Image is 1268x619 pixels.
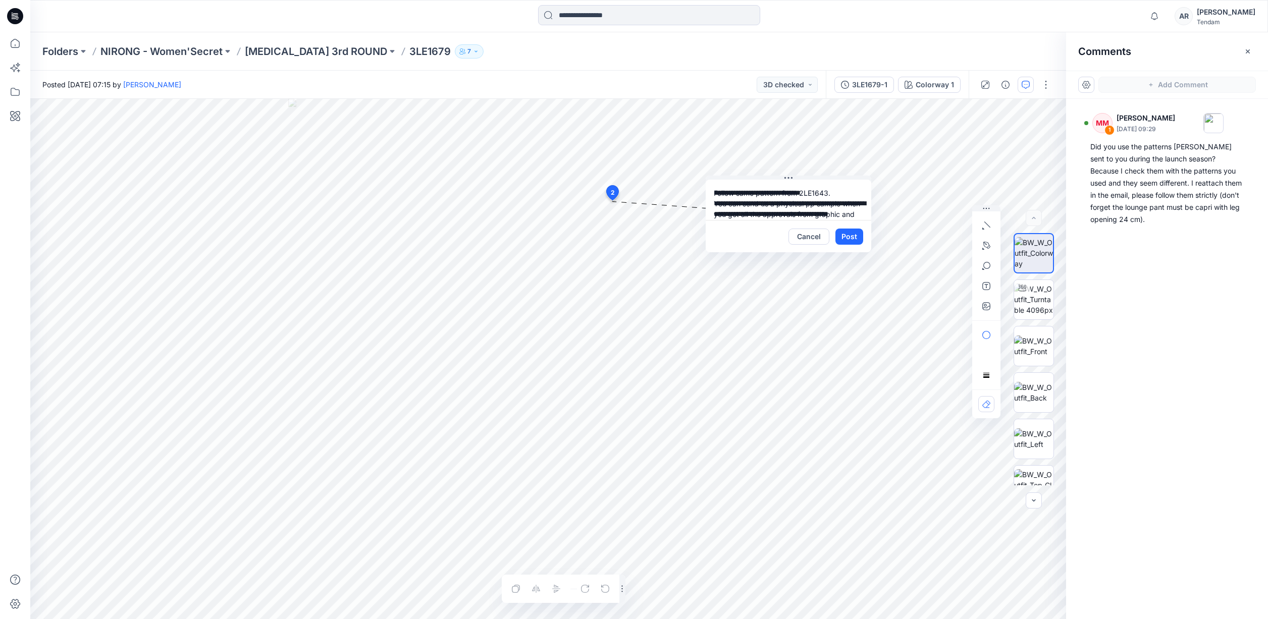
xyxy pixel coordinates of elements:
[1015,237,1053,269] img: BW_W_Outfit_Colorway
[852,79,887,90] div: 3LE1679-1
[1014,382,1053,403] img: BW_W_Outfit_Back
[1092,113,1113,133] div: MM
[245,44,387,59] a: [MEDICAL_DATA] 3rd ROUND
[1117,124,1175,134] p: [DATE] 09:29
[1197,6,1255,18] div: [PERSON_NAME]
[467,46,471,57] p: 7
[1014,428,1053,449] img: BW_W_Outfit_Left
[42,44,78,59] a: Folders
[1014,469,1053,501] img: BW_W_Outfit_Top_CloseUp
[611,188,615,197] span: 2
[42,79,181,90] span: Posted [DATE] 07:15 by
[1104,125,1115,135] div: 1
[898,77,961,93] button: Colorway 1
[1078,45,1131,58] h2: Comments
[835,229,863,245] button: Post
[1197,18,1255,26] div: Tendam
[1098,77,1256,93] button: Add Comment
[788,229,829,245] button: Cancel
[123,80,181,89] a: [PERSON_NAME]
[100,44,223,59] a: NIRONG - Women'Secret
[1090,141,1244,226] div: Did you use the patterns [PERSON_NAME] sent to you during the launch season? Because I check them...
[834,77,894,93] button: 3LE1679-1
[1014,284,1053,315] img: BW_W_Outfit_Turntable 4096px
[1117,112,1175,124] p: [PERSON_NAME]
[997,77,1014,93] button: Details
[1014,335,1053,357] img: BW_W_Outfit_Front
[409,44,451,59] p: 3LE1679
[916,79,954,90] div: Colorway 1
[1175,7,1193,25] div: AR
[455,44,484,59] button: 7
